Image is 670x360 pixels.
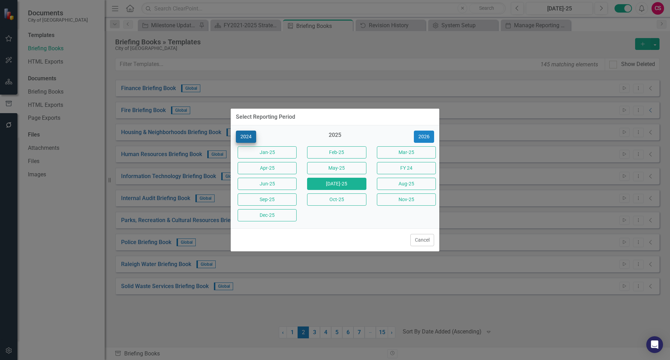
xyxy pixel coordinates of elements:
button: Cancel [410,234,434,246]
button: FY 24 [377,162,436,174]
button: Oct-25 [307,193,366,206]
button: Mar-25 [377,146,436,159]
button: [DATE]-25 [307,178,366,190]
div: Select Reporting Period [236,114,295,120]
button: Nov-25 [377,193,436,206]
button: May-25 [307,162,366,174]
button: Dec-25 [238,209,297,221]
button: Aug-25 [377,178,436,190]
button: Apr-25 [238,162,297,174]
div: Open Intercom Messenger [646,336,663,353]
button: Feb-25 [307,146,366,159]
button: Sep-25 [238,193,297,206]
button: 2024 [236,131,256,143]
button: Jun-25 [238,178,297,190]
div: 2025 [305,131,364,143]
button: 2026 [414,131,434,143]
button: Jan-25 [238,146,297,159]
